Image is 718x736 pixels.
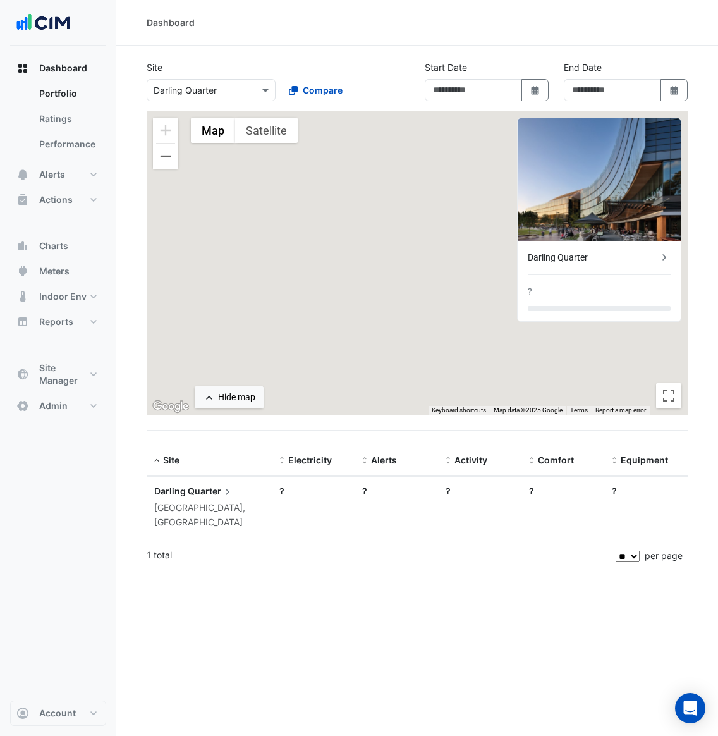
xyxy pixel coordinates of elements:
fa-icon: Select Date [530,85,541,95]
div: Open Intercom Messenger [675,693,705,723]
button: Toggle fullscreen view [656,383,681,408]
a: Terms (opens in new tab) [570,407,588,414]
a: Portfolio [29,81,106,106]
div: Dashboard [147,16,195,29]
div: ? [362,484,430,498]
div: Darling Quarter [528,251,658,264]
button: Reports [10,309,106,334]
button: Keyboard shortcuts [432,406,486,415]
span: Alerts [371,455,397,465]
button: Dashboard [10,56,106,81]
a: Open this area in Google Maps (opens a new window) [150,398,192,415]
span: Admin [39,400,68,412]
img: Darling Quarter [518,118,681,241]
span: Reports [39,316,73,328]
app-icon: Charts [16,240,29,252]
span: Compare [303,83,343,97]
button: Site Manager [10,355,106,393]
fa-icon: Select Date [669,85,680,95]
span: Meters [39,265,70,278]
div: ? [528,285,532,298]
label: End Date [564,61,602,74]
a: Performance [29,132,106,157]
span: Dashboard [39,62,87,75]
app-icon: Reports [16,316,29,328]
img: Google [150,398,192,415]
label: Start Date [425,61,467,74]
div: ? [529,484,597,498]
button: Show satellite imagery [235,118,298,143]
app-icon: Dashboard [16,62,29,75]
div: ? [446,484,514,498]
button: Zoom in [153,118,178,143]
div: 1 total [147,539,613,571]
button: Meters [10,259,106,284]
img: Company Logo [15,10,72,35]
div: ? [279,484,348,498]
a: Report a map error [595,407,646,414]
button: Account [10,701,106,726]
span: Equipment [621,455,668,465]
span: Activity [454,455,487,465]
span: Account [39,707,76,720]
span: Quarter [188,484,234,498]
div: ? [612,484,680,498]
app-icon: Meters [16,265,29,278]
button: Hide map [195,386,264,408]
div: Dashboard [10,81,106,162]
app-icon: Actions [16,193,29,206]
app-icon: Site Manager [16,368,29,381]
span: Darling [154,486,186,496]
span: per page [645,550,683,561]
span: Site [163,455,179,465]
span: Indoor Env [39,290,87,303]
span: Electricity [288,455,332,465]
span: Site Manager [39,362,87,387]
span: Charts [39,240,68,252]
button: Actions [10,187,106,212]
label: Site [147,61,162,74]
span: Actions [39,193,73,206]
app-icon: Admin [16,400,29,412]
span: Comfort [538,455,574,465]
div: [GEOGRAPHIC_DATA], [GEOGRAPHIC_DATA] [154,501,264,530]
app-icon: Indoor Env [16,290,29,303]
div: Hide map [218,391,255,404]
button: Alerts [10,162,106,187]
button: Show street map [191,118,235,143]
span: Map data ©2025 Google [494,407,563,414]
button: Charts [10,233,106,259]
button: Indoor Env [10,284,106,309]
button: Compare [281,79,351,101]
button: Admin [10,393,106,419]
button: Zoom out [153,144,178,169]
app-icon: Alerts [16,168,29,181]
a: Ratings [29,106,106,132]
span: Alerts [39,168,65,181]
